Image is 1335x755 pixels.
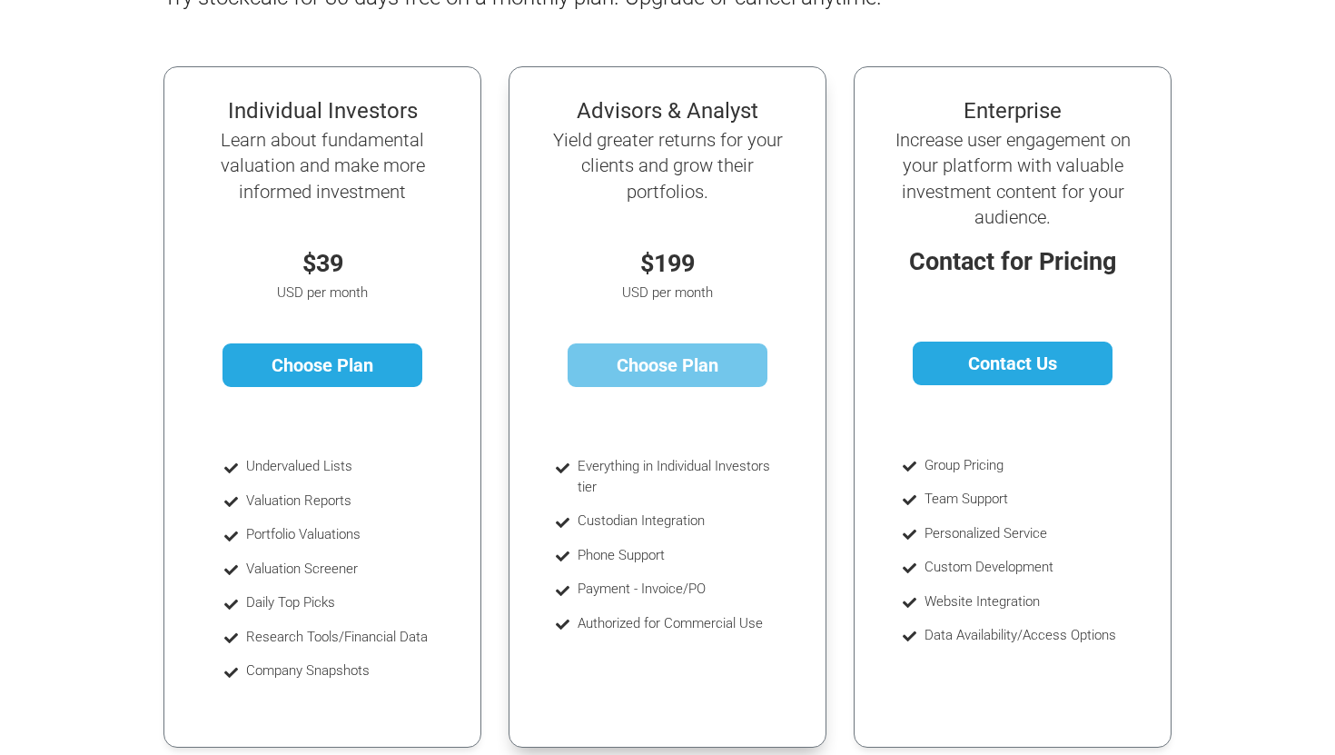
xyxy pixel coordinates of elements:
p: $199 [547,245,788,283]
li: Phone Support [578,545,774,566]
li: Research Tools/Financial Data [246,627,428,648]
li: Valuation Reports [246,491,428,512]
li: Data Availability/Access Options [925,625,1116,646]
h5: Yield greater returns for your clients and grow their portfolios. [547,127,788,204]
li: Website Integration [925,591,1116,612]
h5: Increase user engagement on your platform with valuable investment content for your audience. [892,127,1133,230]
li: Everything in Individual Investors tier [578,456,774,497]
li: Valuation Screener [246,559,428,580]
li: Company Snapshots [246,661,428,681]
li: Team Support [925,489,1116,510]
li: Custom Development [925,557,1116,578]
li: Undervalued Lists [246,456,428,477]
p: Contact for Pricing [892,243,1133,281]
p: $39 [202,245,443,283]
h4: Enterprise [892,98,1133,124]
h4: Advisors & Analyst [547,98,788,124]
li: Payment - Invoice/PO [578,579,774,600]
p: USD per month [202,283,443,303]
h5: Learn about fundamental valuation and make more informed investment [202,127,443,204]
a: Choose Plan [222,343,423,387]
li: Custodian Integration [578,511,774,531]
li: Personalized Service [925,523,1116,544]
a: Choose Plan [568,343,768,387]
li: Authorized for Commercial Use [578,613,774,634]
p: USD per month [547,283,788,303]
h4: Individual Investors [202,98,443,124]
li: Daily Top Picks [246,592,428,613]
li: Portfolio Valuations [246,524,428,545]
li: Group Pricing [925,455,1116,476]
a: Contact Us [913,342,1113,385]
